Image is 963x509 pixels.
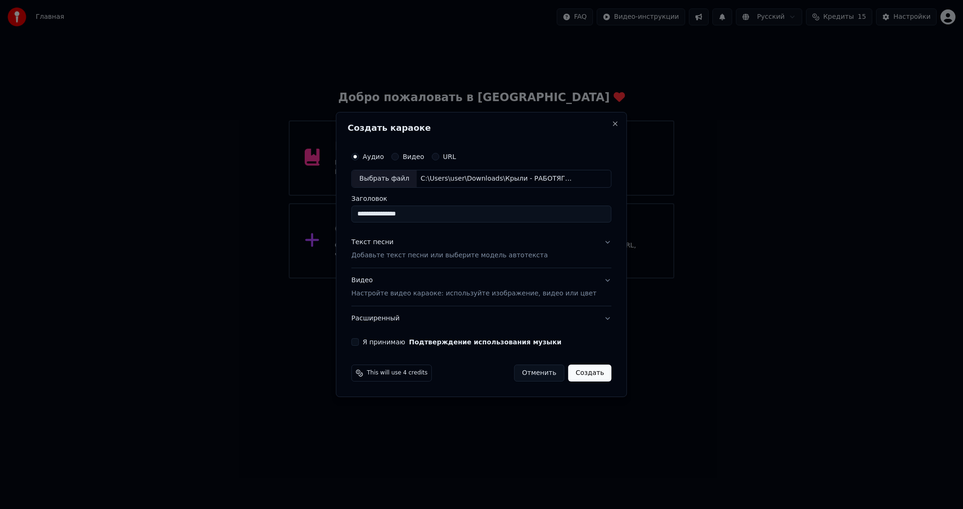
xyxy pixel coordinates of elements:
div: Выбрать файл [352,170,417,187]
label: URL [443,153,456,160]
label: Я принимаю [363,339,561,345]
label: Заголовок [351,195,611,202]
p: Добавьте текст песни или выберите модель автотекста [351,251,548,260]
div: Видео [351,276,596,298]
button: Отменить [514,365,564,382]
h2: Создать караоке [347,124,615,132]
button: Текст песниДобавьте текст песни или выберите модель автотекста [351,230,611,268]
button: Создать [568,365,611,382]
div: Текст песни [351,238,394,247]
div: C:\Users\user\Downloads\Крыли - РАБОТЯГА.mp3 [417,174,576,183]
button: Расширенный [351,306,611,331]
p: Настройте видео караоке: используйте изображение, видео или цвет [351,289,596,298]
label: Аудио [363,153,384,160]
button: ВидеоНастройте видео караоке: используйте изображение, видео или цвет [351,268,611,306]
label: Видео [403,153,424,160]
button: Я принимаю [409,339,561,345]
span: This will use 4 credits [367,369,427,377]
